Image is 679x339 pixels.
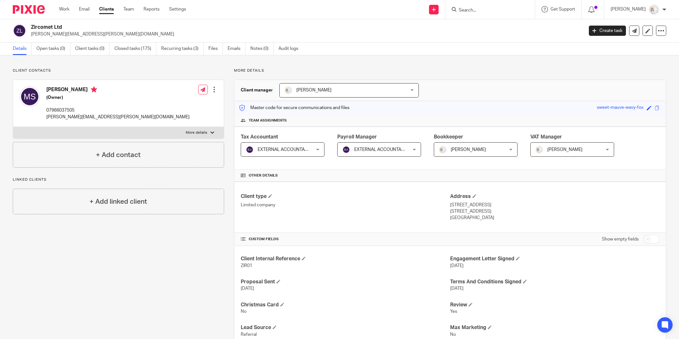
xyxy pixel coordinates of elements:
span: [PERSON_NAME] [451,147,486,152]
span: Other details [249,173,278,178]
span: Tax Accountant [241,134,278,139]
p: Client contacts [13,68,224,73]
i: Primary [91,86,97,93]
span: [PERSON_NAME] [296,88,332,92]
h4: Client Internal Reference [241,256,450,262]
p: [GEOGRAPHIC_DATA] [450,215,659,221]
span: Team assignments [249,118,287,123]
img: Image.jpeg [649,4,659,15]
img: Image.jpeg [535,146,543,154]
h4: + Add contact [96,150,141,160]
a: Details [13,43,32,55]
span: [DATE] [450,264,464,268]
a: Open tasks (0) [36,43,70,55]
a: Files [208,43,223,55]
span: No [450,332,456,337]
span: EXTERNAL ACCOUNTANT [258,147,310,152]
h4: + Add linked client [90,197,147,207]
h4: [PERSON_NAME] [46,86,190,94]
h2: Zircomet Ltd [31,24,470,31]
p: [PERSON_NAME] [611,6,646,12]
a: Recurring tasks (3) [161,43,204,55]
h4: Proposal Sent [241,279,450,285]
a: Clients [99,6,114,12]
label: Show empty fields [602,236,639,242]
img: svg%3E [342,146,350,154]
h5: (Owner) [46,94,190,101]
img: svg%3E [13,24,26,37]
p: More details [234,68,666,73]
h3: Client manager [241,87,273,93]
img: svg%3E [246,146,254,154]
img: Image.jpeg [285,86,292,94]
h4: Lead Source [241,324,450,331]
p: Limited company [241,202,450,208]
a: Emails [228,43,246,55]
a: Notes (0) [250,43,274,55]
p: [STREET_ADDRESS] [450,208,659,215]
h4: Engagement Letter Signed [450,256,659,262]
h4: CUSTOM FIELDS [241,237,450,242]
a: Team [123,6,134,12]
span: Get Support [550,7,575,12]
span: Referral [241,332,257,337]
span: [DATE] [450,286,464,291]
span: ZIR01 [241,264,252,268]
a: Create task [589,26,626,36]
span: No [241,309,246,314]
h4: Address [450,193,659,200]
a: Closed tasks (175) [114,43,156,55]
span: [DATE] [241,286,254,291]
img: Pixie [13,5,45,14]
span: Yes [450,309,457,314]
a: Work [59,6,69,12]
p: More details [186,130,207,135]
a: Audit logs [278,43,303,55]
h4: Christmas Card [241,302,450,308]
span: VAT Manager [530,134,562,139]
span: EXTERNAL ACCOUNTANT [354,147,407,152]
a: Email [79,6,90,12]
h4: Client type [241,193,450,200]
span: Payroll Manager [337,134,377,139]
a: Settings [169,6,186,12]
p: Master code for secure communications and files [239,105,349,111]
span: Bookkeeper [434,134,463,139]
h4: Review [450,302,659,308]
img: svg%3E [20,86,40,107]
h4: Terms And Conditions Signed [450,279,659,285]
div: sweet-mauve-wavy-fox [597,104,644,112]
p: 07966037505 [46,107,190,114]
span: [PERSON_NAME] [547,147,582,152]
img: Image.jpeg [439,146,447,154]
a: Reports [144,6,160,12]
p: Linked clients [13,177,224,182]
input: Search [458,8,516,13]
p: [PERSON_NAME][EMAIL_ADDRESS][PERSON_NAME][DOMAIN_NAME] [46,114,190,120]
p: [STREET_ADDRESS] [450,202,659,208]
a: Client tasks (0) [75,43,110,55]
p: [PERSON_NAME][EMAIL_ADDRESS][PERSON_NAME][DOMAIN_NAME] [31,31,579,37]
h4: Max Marketing [450,324,659,331]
